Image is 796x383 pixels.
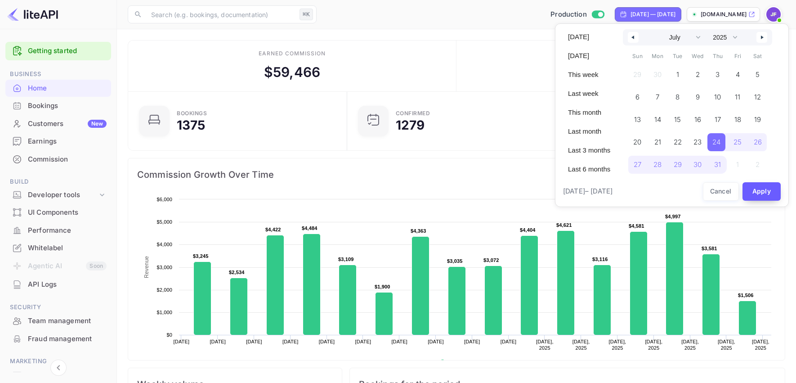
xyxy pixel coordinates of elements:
[728,63,748,81] button: 4
[674,134,682,150] span: 22
[696,67,700,83] span: 2
[715,112,721,128] span: 17
[648,49,668,63] span: Mon
[667,86,688,104] button: 8
[688,153,708,171] button: 30
[563,105,616,120] button: This month
[563,86,616,101] button: Last week
[563,67,616,82] button: This week
[634,157,641,173] span: 27
[676,67,679,83] span: 1
[688,63,708,81] button: 2
[703,182,739,201] button: Cancel
[653,157,662,173] span: 28
[648,108,668,126] button: 14
[563,162,616,177] button: Last 6 months
[748,63,768,81] button: 5
[654,112,661,128] span: 14
[693,134,702,150] span: 23
[563,29,616,45] button: [DATE]
[688,49,708,63] span: Wed
[627,131,648,149] button: 20
[627,108,648,126] button: 13
[728,49,748,63] span: Fri
[667,108,688,126] button: 15
[634,112,641,128] span: 13
[735,89,740,105] span: 11
[748,108,768,126] button: 19
[563,186,613,197] span: [DATE] – [DATE]
[754,134,762,150] span: 26
[627,86,648,104] button: 6
[675,89,680,105] span: 8
[656,89,659,105] span: 7
[707,153,728,171] button: 31
[707,63,728,81] button: 3
[714,157,721,173] span: 31
[633,134,641,150] span: 20
[667,49,688,63] span: Tue
[748,49,768,63] span: Sat
[736,67,740,83] span: 4
[627,49,648,63] span: Sun
[712,134,720,150] span: 24
[742,182,781,201] button: Apply
[635,89,639,105] span: 6
[627,153,648,171] button: 27
[748,131,768,149] button: 26
[694,112,701,128] span: 16
[688,108,708,126] button: 16
[648,86,668,104] button: 7
[728,108,748,126] button: 18
[667,63,688,81] button: 1
[688,131,708,149] button: 23
[707,108,728,126] button: 17
[648,131,668,149] button: 21
[714,89,721,105] span: 10
[688,86,708,104] button: 9
[748,86,768,104] button: 12
[733,134,742,150] span: 25
[707,131,728,149] button: 24
[756,67,760,83] span: 5
[696,89,700,105] span: 9
[563,124,616,139] button: Last month
[734,112,741,128] span: 18
[728,131,748,149] button: 25
[754,89,761,105] span: 12
[563,143,616,158] button: Last 3 months
[716,67,720,83] span: 3
[674,157,682,173] span: 29
[674,112,681,128] span: 15
[563,48,616,63] button: [DATE]
[728,86,748,104] button: 11
[754,112,761,128] span: 19
[707,49,728,63] span: Thu
[648,153,668,171] button: 28
[693,157,702,173] span: 30
[667,131,688,149] button: 22
[667,153,688,171] button: 29
[654,134,661,150] span: 21
[707,86,728,104] button: 10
